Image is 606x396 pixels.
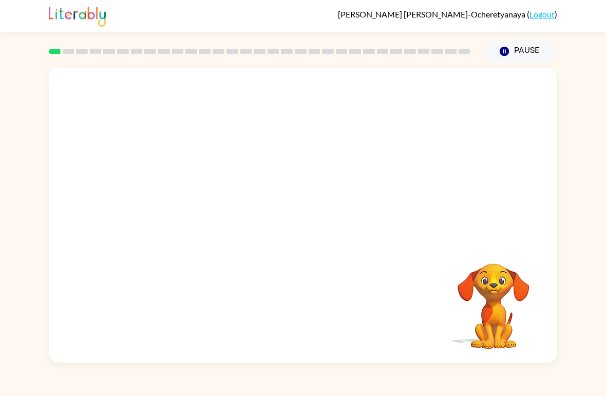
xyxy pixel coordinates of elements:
[338,9,557,19] div: ( )
[483,40,557,63] button: Pause
[442,248,545,350] video: Your browser must support playing .mp4 files to use Literably. Please try using another browser.
[49,4,106,27] img: Literably
[338,9,527,19] span: [PERSON_NAME] [PERSON_NAME]-Ocheretyanaya
[529,9,555,19] a: Logout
